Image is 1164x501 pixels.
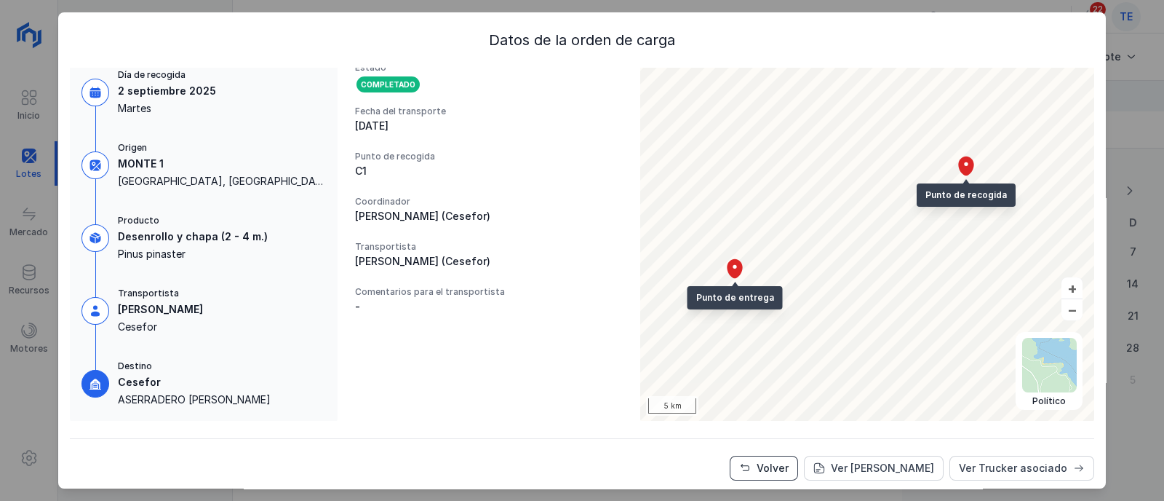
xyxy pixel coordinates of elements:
[118,157,326,171] div: MONTE 1
[1022,338,1077,392] img: political.webp
[118,101,216,116] div: Martes
[118,215,268,226] div: Producto
[118,320,203,334] div: Cesefor
[118,229,268,244] div: Desenrollo y chapa (2 - 4 m.)
[118,247,268,261] div: Pinus pinaster
[831,461,934,476] div: Ver [PERSON_NAME]
[355,286,623,298] div: Comentarios para el transportista
[118,302,203,317] div: [PERSON_NAME]
[118,392,271,407] div: ASERRADERO [PERSON_NAME]
[355,62,623,74] div: Estado
[355,164,367,178] div: C1
[118,142,326,154] div: Origen
[355,119,388,133] div: [DATE]
[118,174,326,189] div: [GEOGRAPHIC_DATA], [GEOGRAPHIC_DATA], 24560, [GEOGRAPHIC_DATA]
[355,106,623,117] div: Fecha del transporte
[70,30,1094,50] div: Datos de la orden de carga
[355,75,421,94] div: Completado
[355,241,623,253] div: Transportista
[757,461,789,476] div: Volver
[959,461,1067,476] div: Ver Trucker asociado
[355,209,490,224] div: [PERSON_NAME] (Cesefor)
[355,151,623,162] div: Punto de recogida
[1061,299,1083,320] button: –
[118,84,216,98] div: 2 septiembre 2025
[949,456,1094,481] button: Ver Trucker asociado
[355,254,490,269] div: [PERSON_NAME] (Cesefor)
[1061,277,1083,299] button: +
[355,299,360,314] div: -
[118,69,216,81] div: Día de recogida
[355,196,623,208] div: Coordinador
[730,456,798,481] button: Volver
[118,360,271,372] div: Destino
[118,375,271,390] div: Cesefor
[118,288,203,299] div: Transportista
[1022,395,1077,407] div: Político
[804,456,944,481] button: Ver carta de portes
